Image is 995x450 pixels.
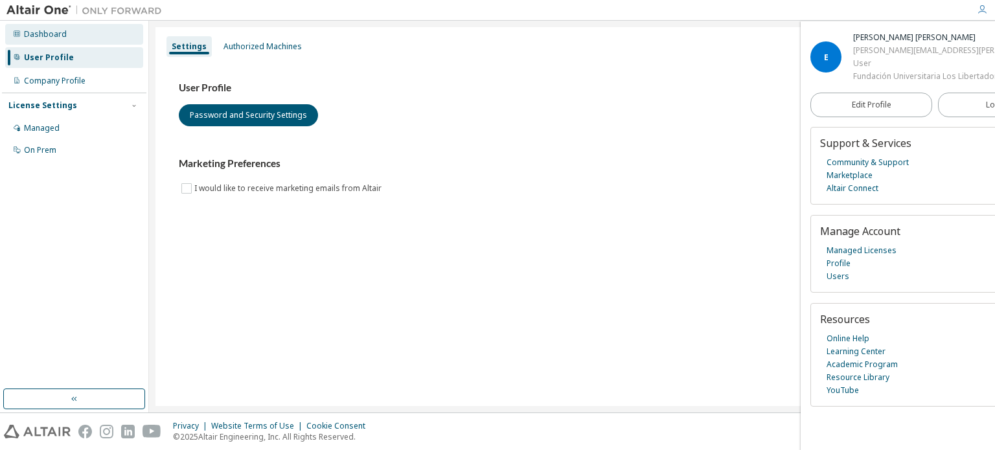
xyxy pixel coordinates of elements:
[211,421,306,431] div: Website Terms of Use
[24,123,60,133] div: Managed
[827,257,851,270] a: Profile
[179,104,318,126] button: Password and Security Settings
[173,431,373,442] p: © 2025 Altair Engineering, Inc. All Rights Reserved.
[827,384,859,397] a: YouTube
[827,156,909,169] a: Community & Support
[827,182,878,195] a: Altair Connect
[6,4,168,17] img: Altair One
[827,345,886,358] a: Learning Center
[8,100,77,111] div: License Settings
[306,421,373,431] div: Cookie Consent
[820,312,870,326] span: Resources
[827,358,898,371] a: Academic Program
[827,332,869,345] a: Online Help
[24,76,86,86] div: Company Profile
[827,244,897,257] a: Managed Licenses
[827,270,849,283] a: Users
[78,425,92,438] img: facebook.svg
[827,169,873,182] a: Marketplace
[100,425,113,438] img: instagram.svg
[820,136,911,150] span: Support & Services
[173,421,211,431] div: Privacy
[121,425,135,438] img: linkedin.svg
[172,41,207,52] div: Settings
[810,93,932,117] a: Edit Profile
[827,371,889,384] a: Resource Library
[24,29,67,39] div: Dashboard
[820,224,900,238] span: Manage Account
[143,425,161,438] img: youtube.svg
[24,145,56,155] div: On Prem
[223,41,302,52] div: Authorized Machines
[852,100,891,110] span: Edit Profile
[179,82,965,95] h3: User Profile
[194,181,384,196] label: I would like to receive marketing emails from Altair
[824,52,829,63] span: E
[24,52,74,63] div: User Profile
[179,157,965,170] h3: Marketing Preferences
[4,425,71,438] img: altair_logo.svg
